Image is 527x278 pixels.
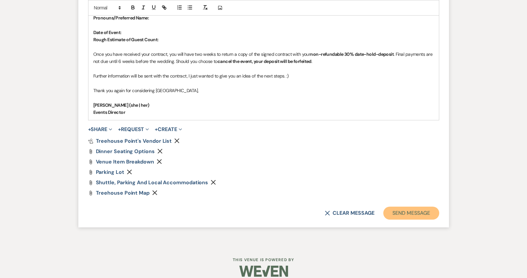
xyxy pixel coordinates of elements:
[325,211,374,216] button: Clear message
[96,179,208,186] span: Shuttle, Parking and Local Accommodations
[96,148,155,155] span: Dinner Seating options
[96,149,155,154] a: Dinner Seating options
[93,37,159,42] strong: Rough Estimate of Guest Count:
[383,207,439,220] button: Send Message
[93,72,434,79] p: Further information will be sent with the contract, I just wanted to give you an idea of the next...
[93,102,150,108] strong: [PERSON_NAME] (she | her)
[155,127,182,132] button: Create
[96,189,150,196] span: Treehouse Point Map
[217,58,311,64] strong: cancel the event, your deposit will be forfeited
[96,190,150,196] a: Treehouse Point Map
[88,127,112,132] button: Share
[93,15,149,21] strong: Pronouns/Preferred Name:
[96,159,154,164] a: Venue Item Breakdown
[88,139,172,144] a: Treehouse Point's Vendor List
[96,169,124,175] span: Parking Lot
[96,170,124,175] a: Parking Lot
[310,51,394,57] strong: non-refundable 30% date-hold-deposit
[93,87,434,94] p: Thank you again for considering [GEOGRAPHIC_DATA],
[96,138,172,144] span: Treehouse Point's Vendor List
[118,127,121,132] span: +
[96,180,208,185] a: Shuttle, Parking and Local Accommodations
[93,109,125,115] strong: Events Director
[88,127,91,132] span: +
[155,127,158,132] span: +
[93,51,434,65] p: Once you have received your contract, you will have two weeks to return a copy of the signed cont...
[118,127,149,132] button: Request
[93,30,122,35] strong: Date of Event:
[96,158,154,165] span: Venue Item Breakdown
